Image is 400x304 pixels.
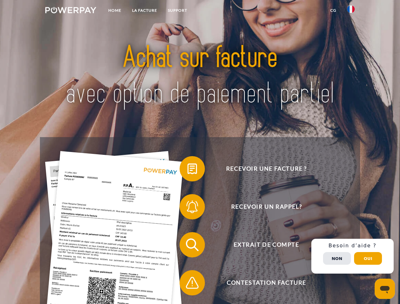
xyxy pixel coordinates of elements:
button: Extrait de compte [180,232,344,257]
img: qb_bill.svg [184,161,200,177]
span: Recevoir un rappel? [189,194,344,219]
button: Recevoir un rappel? [180,194,344,219]
a: Home [103,5,127,16]
img: qb_bell.svg [184,199,200,215]
button: Recevoir une facture ? [180,156,344,181]
img: title-powerpay_fr.svg [60,30,340,121]
button: Oui [354,252,382,265]
a: CG [325,5,342,16]
img: logo-powerpay-white.svg [45,7,96,13]
button: Contestation Facture [180,270,344,295]
span: Contestation Facture [189,270,344,295]
a: LA FACTURE [127,5,162,16]
span: Recevoir une facture ? [189,156,344,181]
span: Extrait de compte [189,232,344,257]
button: Non [323,252,351,265]
h3: Besoin d’aide ? [315,243,390,249]
iframe: Bouton de lancement de la fenêtre de messagerie [375,279,395,299]
div: Schnellhilfe [311,239,394,274]
a: Support [162,5,193,16]
img: qb_search.svg [184,237,200,253]
img: qb_warning.svg [184,275,200,291]
img: fr [347,5,355,13]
